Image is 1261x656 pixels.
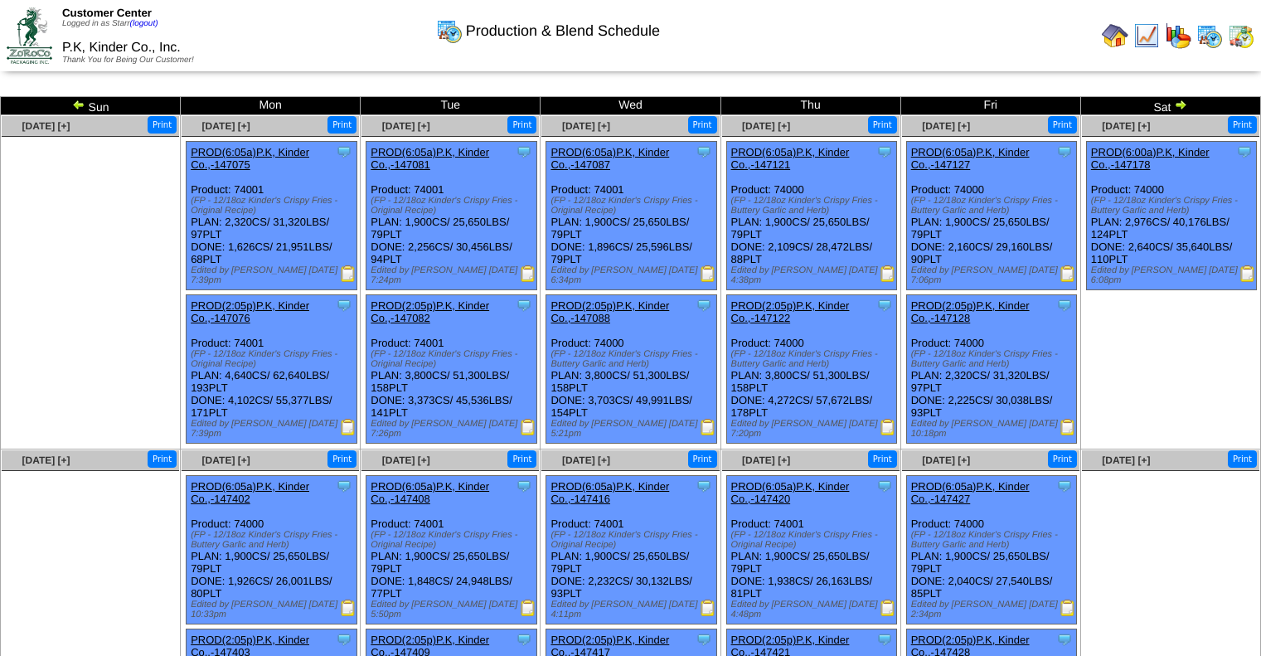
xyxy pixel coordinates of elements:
img: Tooltip [1056,631,1073,648]
a: [DATE] [+] [1102,454,1150,466]
img: graph.gif [1165,22,1191,49]
div: Edited by [PERSON_NAME] [DATE] 7:39pm [191,265,356,285]
a: PROD(6:05a)P.K, Kinder Co.,-147408 [371,480,489,505]
div: Product: 74000 PLAN: 1,900CS / 25,650LBS / 79PLT DONE: 2,160CS / 29,160LBS / 90PLT [906,142,1077,290]
img: Production Report [520,265,536,282]
div: Product: 74000 PLAN: 3,800CS / 51,300LBS / 158PLT DONE: 3,703CS / 49,991LBS / 154PLT [546,295,717,444]
div: Edited by [PERSON_NAME] [DATE] 10:33pm [191,600,356,620]
img: calendarprod.gif [1196,22,1223,49]
a: (logout) [130,19,158,28]
span: [DATE] [+] [202,454,250,466]
img: Tooltip [516,297,532,313]
a: [DATE] [+] [742,454,790,466]
img: Tooltip [336,631,352,648]
a: [DATE] [+] [22,120,70,132]
img: Tooltip [1056,143,1073,160]
a: PROD(6:05a)P.K, Kinder Co.,-147081 [371,146,489,171]
img: arrowleft.gif [72,98,85,111]
div: (FP - 12/18oz Kinder's Crispy Fries - Buttery Garlic and Herb) [911,196,1077,216]
button: Print [1228,450,1257,468]
button: Print [327,450,356,468]
div: (FP - 12/18oz Kinder's Crispy Fries - Buttery Garlic and Herb) [731,349,897,369]
img: Production Report [1060,600,1076,616]
div: Product: 74001 PLAN: 2,320CS / 31,320LBS / 97PLT DONE: 1,626CS / 21,951LBS / 68PLT [187,142,357,290]
button: Print [507,450,536,468]
div: Product: 74001 PLAN: 1,900CS / 25,650LBS / 79PLT DONE: 2,256CS / 30,456LBS / 94PLT [366,142,537,290]
img: Production Report [700,419,716,435]
img: Production Report [880,600,896,616]
div: (FP - 12/18oz Kinder's Crispy Fries - Buttery Garlic and Herb) [911,349,1077,369]
img: Tooltip [696,478,712,494]
img: Production Report [340,265,356,282]
img: Tooltip [516,478,532,494]
div: Edited by [PERSON_NAME] [DATE] 7:20pm [731,419,897,439]
img: Production Report [700,600,716,616]
a: [DATE] [+] [562,120,610,132]
button: Print [507,116,536,134]
img: Tooltip [336,297,352,313]
a: [DATE] [+] [382,454,430,466]
img: Tooltip [516,631,532,648]
img: Production Report [520,419,536,435]
a: PROD(6:05a)P.K, Kinder Co.,-147087 [550,146,669,171]
a: PROD(6:05a)P.K, Kinder Co.,-147127 [911,146,1030,171]
span: Production & Blend Schedule [466,22,660,40]
div: Product: 74001 PLAN: 1,900CS / 25,650LBS / 79PLT DONE: 1,896CS / 25,596LBS / 79PLT [546,142,717,290]
img: Production Report [340,600,356,616]
span: [DATE] [+] [742,120,790,132]
img: calendarprod.gif [436,17,463,44]
span: [DATE] [+] [562,454,610,466]
img: ZoRoCo_Logo(Green%26Foil)%20jpg.webp [7,7,52,63]
img: Tooltip [696,631,712,648]
button: Print [1228,116,1257,134]
img: Production Report [880,265,896,282]
a: [DATE] [+] [202,120,250,132]
img: line_graph.gif [1133,22,1160,49]
img: Production Report [340,419,356,435]
td: Sat [1080,97,1260,115]
div: Edited by [PERSON_NAME] [DATE] 2:34pm [911,600,1077,620]
a: [DATE] [+] [922,454,970,466]
td: Sun [1,97,181,115]
img: Production Report [1060,419,1076,435]
div: Edited by [PERSON_NAME] [DATE] 7:06pm [911,265,1077,285]
img: Production Report [880,419,896,435]
img: Tooltip [1056,297,1073,313]
div: (FP - 12/18oz Kinder's Crispy Fries - Original Recipe) [371,349,536,369]
span: Thank You for Being Our Customer! [62,56,194,65]
img: Tooltip [516,143,532,160]
img: calendarinout.gif [1228,22,1254,49]
div: Edited by [PERSON_NAME] [DATE] 4:38pm [731,265,897,285]
div: Product: 74001 PLAN: 1,900CS / 25,650LBS / 79PLT DONE: 2,232CS / 30,132LBS / 93PLT [546,476,717,624]
a: PROD(2:05p)P.K, Kinder Co.,-147122 [731,299,850,324]
a: [DATE] [+] [922,120,970,132]
a: [DATE] [+] [22,454,70,466]
button: Print [1048,116,1077,134]
a: PROD(2:05p)P.K, Kinder Co.,-147076 [191,299,309,324]
div: Edited by [PERSON_NAME] [DATE] 7:24pm [371,265,536,285]
img: Tooltip [1056,478,1073,494]
button: Print [1048,450,1077,468]
div: (FP - 12/18oz Kinder's Crispy Fries - Original Recipe) [731,530,897,550]
div: Edited by [PERSON_NAME] [DATE] 6:34pm [550,265,716,285]
a: PROD(6:05a)P.K, Kinder Co.,-147427 [911,480,1030,505]
div: Edited by [PERSON_NAME] [DATE] 7:39pm [191,419,356,439]
a: PROD(2:05p)P.K, Kinder Co.,-147082 [371,299,489,324]
button: Print [688,116,717,134]
a: [DATE] [+] [1102,120,1150,132]
button: Print [148,116,177,134]
div: Product: 74000 PLAN: 1,900CS / 25,650LBS / 79PLT DONE: 2,109CS / 28,472LBS / 88PLT [726,142,897,290]
img: Tooltip [696,143,712,160]
span: Logged in as Starr [62,19,158,28]
img: Production Report [700,265,716,282]
button: Print [868,116,897,134]
img: Tooltip [336,478,352,494]
a: PROD(6:05a)P.K, Kinder Co.,-147402 [191,480,309,505]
